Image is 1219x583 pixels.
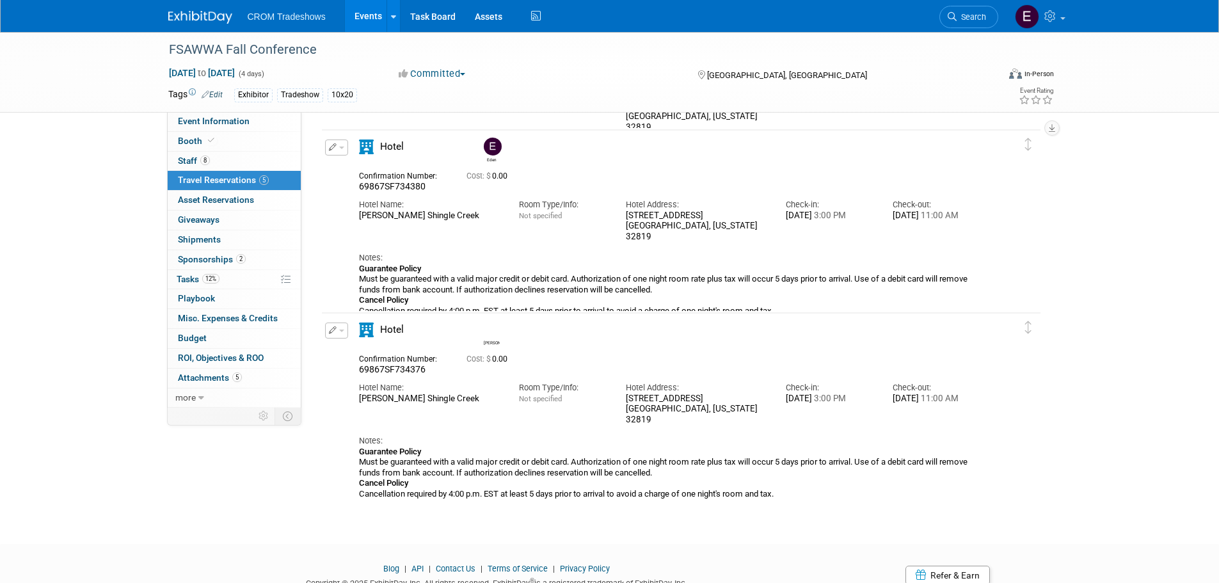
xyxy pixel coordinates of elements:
[1025,138,1032,151] i: Click and drag to move item
[168,270,301,289] a: Tasks12%
[466,355,513,363] span: 0.00
[1009,68,1022,79] img: Format-Inperson.png
[253,408,275,424] td: Personalize Event Tab Strip
[178,214,219,225] span: Giveaways
[466,172,513,180] span: 0.00
[893,382,980,394] div: Check-out:
[1025,321,1032,334] i: Click and drag to move item
[202,90,223,99] a: Edit
[359,264,421,273] b: Guarantee Policy
[786,199,873,211] div: Check-in:
[626,199,767,211] div: Hotel Address:
[168,289,301,308] a: Playbook
[359,382,500,394] div: Hotel Name:
[168,112,301,131] a: Event Information
[178,195,254,205] span: Asset Reservations
[168,369,301,388] a: Attachments5
[178,234,221,244] span: Shipments
[466,172,492,180] span: Cost: $
[394,67,470,81] button: Committed
[488,564,548,573] a: Terms of Service
[359,140,374,154] i: Hotel
[200,156,210,165] span: 8
[1024,69,1054,79] div: In-Person
[466,355,492,363] span: Cost: $
[786,394,873,404] div: [DATE]
[168,67,235,79] span: [DATE] [DATE]
[178,156,210,166] span: Staff
[359,199,500,211] div: Hotel Name:
[275,408,301,424] td: Toggle Event Tabs
[411,564,424,573] a: API
[178,136,217,146] span: Booth
[178,254,246,264] span: Sponsorships
[519,394,562,403] span: Not specified
[168,152,301,171] a: Staff8
[519,211,562,220] span: Not specified
[178,353,264,363] span: ROI, Objectives & ROO
[626,211,767,243] div: [STREET_ADDRESS] [GEOGRAPHIC_DATA], [US_STATE] 32819
[359,168,447,181] div: Confirmation Number:
[168,88,223,102] td: Tags
[1019,88,1053,94] div: Event Rating
[707,70,867,80] span: [GEOGRAPHIC_DATA], [GEOGRAPHIC_DATA]
[383,564,399,573] a: Blog
[359,351,447,364] div: Confirmation Number:
[164,38,979,61] div: FSAWWA Fall Conference
[401,564,410,573] span: |
[1015,4,1039,29] img: Eden Burleigh
[359,394,500,404] div: [PERSON_NAME] Shingle Creek
[812,211,846,220] span: 3:00 PM
[248,12,326,22] span: CROM Tradeshows
[893,394,980,404] div: [DATE]
[893,199,980,211] div: Check-out:
[359,323,374,337] i: Hotel
[786,382,873,394] div: Check-in:
[168,309,301,328] a: Misc. Expenses & Credits
[177,274,219,284] span: Tasks
[359,264,981,316] div: Must be guaranteed with a valid major credit or debit card. Authorization of one night room rate ...
[175,392,196,403] span: more
[196,68,208,78] span: to
[359,364,426,374] span: 69867SF734376
[436,564,475,573] a: Contact Us
[359,435,981,447] div: Notes:
[168,230,301,250] a: Shipments
[168,171,301,190] a: Travel Reservations5
[481,138,503,163] div: Eden Burleigh
[519,199,607,211] div: Room Type/Info:
[812,394,846,403] span: 3:00 PM
[259,175,269,185] span: 5
[168,132,301,151] a: Booth
[168,191,301,210] a: Asset Reservations
[168,388,301,408] a: more
[786,211,873,221] div: [DATE]
[477,564,486,573] span: |
[484,321,502,339] img: Kristin Elliott
[359,478,408,488] b: Cancel Policy
[208,137,214,144] i: Booth reservation complete
[550,564,558,573] span: |
[939,6,998,28] a: Search
[359,252,981,264] div: Notes:
[178,293,215,303] span: Playbook
[484,156,500,163] div: Eden Burleigh
[626,382,767,394] div: Hotel Address:
[178,116,250,126] span: Event Information
[923,67,1055,86] div: Event Format
[359,447,981,499] div: Must be guaranteed with a valid major credit or debit card. Authorization of one night room rate ...
[328,88,357,102] div: 10x20
[919,211,959,220] span: 11:00 AM
[168,11,232,24] img: ExhibitDay
[380,324,404,335] span: Hotel
[359,181,426,191] span: 69867SF734380
[957,12,986,22] span: Search
[232,372,242,382] span: 5
[168,329,301,348] a: Budget
[178,175,269,185] span: Travel Reservations
[484,138,502,156] img: Eden Burleigh
[236,254,246,264] span: 2
[178,372,242,383] span: Attachments
[484,339,500,346] div: Kristin Elliott
[426,564,434,573] span: |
